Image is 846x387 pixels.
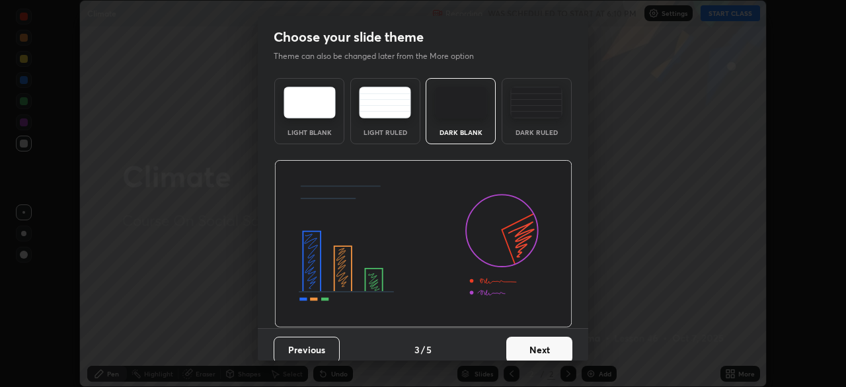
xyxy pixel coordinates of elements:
button: Previous [274,337,340,363]
div: Dark Blank [434,129,487,136]
img: darkTheme.f0cc69e5.svg [435,87,487,118]
div: Light Blank [283,129,336,136]
img: lightTheme.e5ed3b09.svg [284,87,336,118]
div: Light Ruled [359,129,412,136]
img: darkRuledTheme.de295e13.svg [510,87,562,118]
p: Theme can also be changed later from the More option [274,50,488,62]
img: darkThemeBanner.d06ce4a2.svg [274,160,572,328]
img: lightRuledTheme.5fabf969.svg [359,87,411,118]
div: Dark Ruled [510,129,563,136]
button: Next [506,337,572,363]
h4: 3 [414,343,420,357]
h4: 5 [426,343,432,357]
h4: / [421,343,425,357]
h2: Choose your slide theme [274,28,424,46]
